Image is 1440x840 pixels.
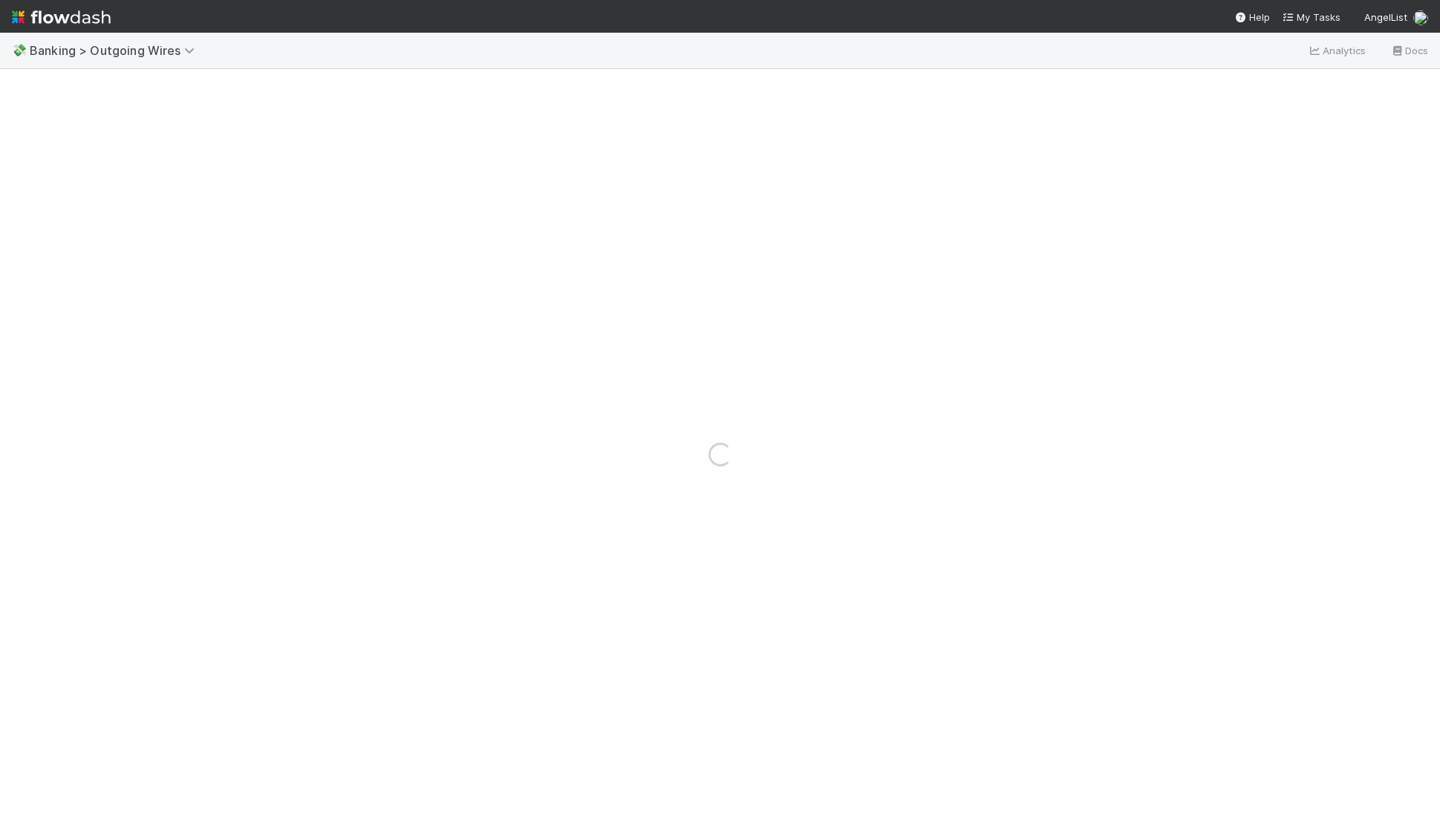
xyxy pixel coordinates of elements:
[30,43,202,58] span: Banking > Outgoing Wires
[1234,10,1270,25] div: Help
[1282,10,1340,25] a: My Tasks
[1308,42,1366,59] a: Analytics
[1390,42,1428,59] a: Docs
[12,44,27,56] span: 💸
[1364,11,1407,23] span: AngelList
[1282,11,1340,23] span: My Tasks
[12,4,111,30] img: logo-inverted-e16ddd16eac7371096b0.svg
[1413,10,1428,25] img: avatar_041b9f3e-9684-4023-b9b7-2f10de55285d.png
